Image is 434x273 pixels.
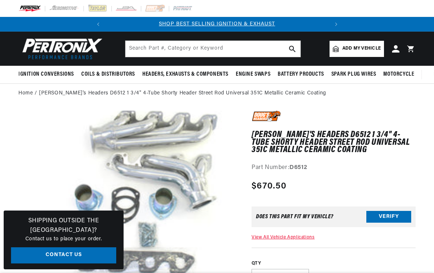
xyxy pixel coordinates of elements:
img: Pertronix [18,36,103,61]
summary: Headers, Exhausts & Components [139,66,232,83]
span: Motorcycle [383,71,414,78]
a: [PERSON_NAME]'s Headers D6512 1 3/4" 4-Tube Shorty Header Street Rod Universal 351C Metallic Cera... [39,89,326,97]
a: View All Vehicle Applications [252,235,314,240]
span: Headers, Exhausts & Components [142,71,228,78]
button: Verify [366,211,411,223]
span: Add my vehicle [342,45,381,52]
a: SHOP BEST SELLING IGNITION & EXHAUST [159,21,275,27]
label: QTY [252,261,416,267]
div: Does This part fit My vehicle? [256,214,334,220]
div: Part Number: [252,163,416,173]
a: Home [18,89,33,97]
span: Spark Plug Wires [331,71,376,78]
a: Contact Us [11,247,116,264]
span: $670.50 [252,180,287,193]
nav: breadcrumbs [18,89,416,97]
span: Ignition Conversions [18,71,74,78]
div: Announcement [106,20,329,28]
summary: Battery Products [274,66,328,83]
summary: Engine Swaps [232,66,274,83]
button: Translation missing: en.sections.announcements.next_announcement [329,17,344,32]
button: Translation missing: en.sections.announcements.previous_announcement [91,17,106,32]
summary: Spark Plug Wires [328,66,380,83]
summary: Ignition Conversions [18,66,78,83]
input: Search Part #, Category or Keyword [125,41,300,57]
h3: Shipping Outside the [GEOGRAPHIC_DATA]? [11,216,116,235]
summary: Coils & Distributors [78,66,139,83]
a: Add my vehicle [330,41,384,57]
p: Contact us to place your order. [11,235,116,243]
h1: [PERSON_NAME]'s Headers D6512 1 3/4" 4-Tube Shorty Header Street Rod Universal 351C Metallic Cera... [252,131,416,154]
span: Battery Products [278,71,324,78]
summary: Motorcycle [380,66,418,83]
button: search button [284,41,300,57]
div: 1 of 2 [106,20,329,28]
span: Engine Swaps [236,71,270,78]
span: Coils & Distributors [81,71,135,78]
strong: D6512 [289,165,307,170]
